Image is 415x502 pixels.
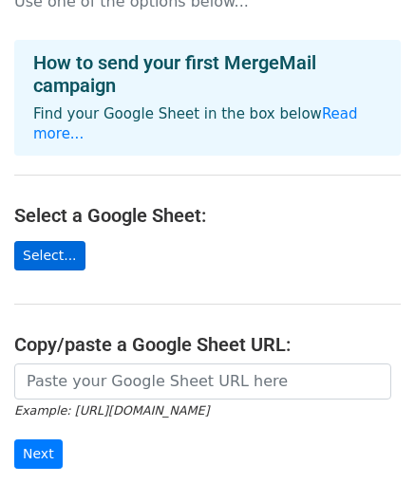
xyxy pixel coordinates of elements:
[320,411,415,502] iframe: Chat Widget
[14,363,391,400] input: Paste your Google Sheet URL here
[33,51,382,97] h4: How to send your first MergeMail campaign
[33,105,358,142] a: Read more...
[14,204,401,227] h4: Select a Google Sheet:
[14,241,85,270] a: Select...
[33,104,382,144] p: Find your Google Sheet in the box below
[14,403,209,418] small: Example: [URL][DOMAIN_NAME]
[14,439,63,469] input: Next
[14,333,401,356] h4: Copy/paste a Google Sheet URL:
